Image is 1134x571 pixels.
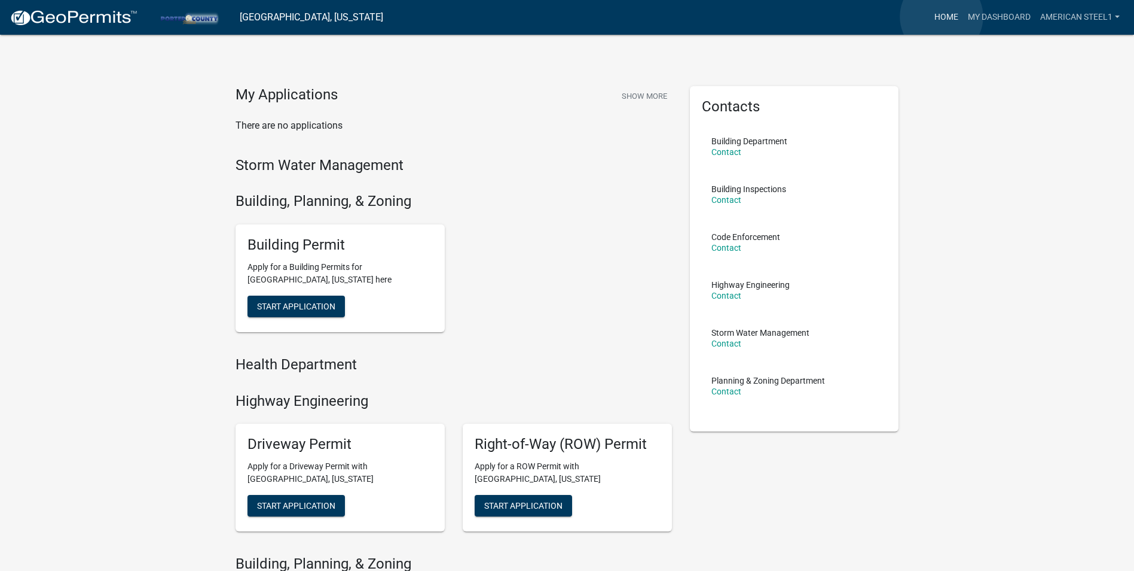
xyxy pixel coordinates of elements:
[475,436,660,453] h5: Right-of-Way (ROW) Permit
[247,495,345,517] button: Start Application
[711,233,780,241] p: Code Enforcement
[257,501,335,511] span: Start Application
[711,185,786,193] p: Building Inspections
[711,137,787,145] p: Building Department
[711,281,790,289] p: Highway Engineering
[236,157,672,174] h4: Storm Water Management
[247,460,433,485] p: Apply for a Driveway Permit with [GEOGRAPHIC_DATA], [US_STATE]
[247,436,433,453] h5: Driveway Permit
[236,119,672,133] p: There are no applications
[247,236,433,254] h5: Building Permit
[711,195,741,205] a: Contact
[247,261,433,286] p: Apply for a Building Permits for [GEOGRAPHIC_DATA], [US_STATE] here
[475,460,660,485] p: Apply for a ROW Permit with [GEOGRAPHIC_DATA], [US_STATE]
[1035,6,1124,29] a: American Steel1
[247,296,345,317] button: Start Application
[617,86,672,106] button: Show More
[711,376,825,385] p: Planning & Zoning Department
[930,6,963,29] a: Home
[711,243,741,253] a: Contact
[257,301,335,311] span: Start Application
[236,356,672,373] h4: Health Department
[236,193,672,210] h4: Building, Planning, & Zoning
[711,329,809,337] p: Storm Water Management
[711,291,741,300] a: Contact
[475,495,572,517] button: Start Application
[711,339,741,348] a: Contact
[963,6,1035,29] a: My Dashboard
[711,147,741,157] a: Contact
[240,7,383,28] a: [GEOGRAPHIC_DATA], [US_STATE]
[147,9,230,25] img: Porter County, Indiana
[484,501,563,511] span: Start Application
[711,387,741,396] a: Contact
[702,98,887,116] h5: Contacts
[236,86,338,104] h4: My Applications
[236,393,672,410] h4: Highway Engineering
